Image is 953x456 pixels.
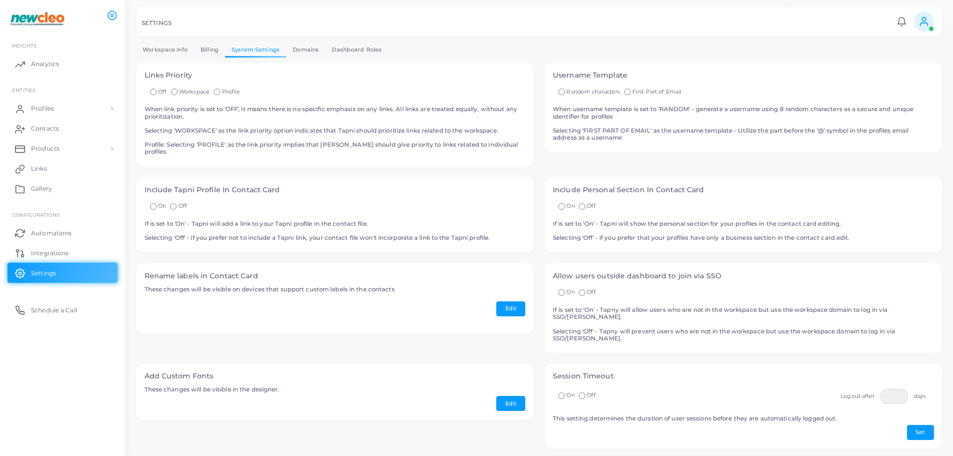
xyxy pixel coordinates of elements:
span: First Part of Email [632,88,681,95]
span: On [566,288,574,295]
a: Products [8,139,118,159]
span: Off [158,88,167,95]
span: Integrations [31,249,69,258]
span: Workspace [179,88,210,95]
span: On [158,202,166,209]
span: Schedule a Call [31,306,77,315]
a: Workspace Info [136,43,194,57]
a: Billing [194,43,225,57]
h5: When link priority is set to 'OFF', it means there is no specific emphasis on any links. All link... [145,106,526,155]
a: Gallery [8,179,118,199]
a: Schedule a Call [8,300,118,320]
span: Contacts [31,124,59,133]
span: Gallery [31,184,52,193]
a: Contacts [8,119,118,139]
span: Off [587,202,595,209]
span: Automations [31,229,72,238]
a: Automations [8,223,118,243]
span: Random characters [566,88,620,95]
a: Links [8,159,118,179]
span: Off [587,288,595,295]
h5: If is set to 'On' - Tapni will show the personal section for your profiles in the contact card ed... [553,220,934,241]
span: ENTITIES [12,87,36,93]
label: Logout after [840,392,874,400]
h4: Include Personal Section In Contact Card [553,186,934,194]
a: Settings [8,263,118,283]
span: On [566,391,574,398]
button: Edit [496,396,525,411]
a: Analytics [8,54,118,74]
span: INSIGHTS [12,43,37,49]
span: Off [587,391,595,398]
h5: When username template is set to 'RANDOM' - generate a username using 8 random characters as a se... [553,106,934,141]
h5: These changes will be visible in the designer. [145,386,526,393]
a: Domains [286,43,325,57]
span: Analytics [31,60,59,69]
span: Profiles [31,104,54,113]
button: Set [907,425,934,440]
span: Settings [31,269,56,278]
span: Configurations [12,212,60,218]
a: Integrations [8,243,118,263]
h5: These changes will be visible on devices that support custom labels in the contacts [145,286,526,293]
button: Edit [496,301,525,316]
span: Profile [222,88,241,95]
span: Products [31,144,60,153]
h4: Add Custom Fonts [145,372,526,380]
h5: If is set to 'On' - Tapny will allow users who are not in the workspace but use the workspace dom... [553,306,934,342]
img: logo [9,10,65,28]
a: System Settings [225,43,286,57]
h5: SETTINGS [142,20,172,27]
a: Profiles [8,99,118,119]
h4: Username Template [553,71,934,80]
a: Dashboard Roles [325,43,388,57]
h5: This setting determines the duration of user sessions before they are automatically logged out. [553,415,934,422]
span: On [566,202,574,209]
h4: Session Timeout [553,372,934,380]
span: Links [31,164,47,173]
h4: Include Tapni Profile In Contact Card [145,186,526,194]
label: days [913,392,925,400]
h4: Rename labels in Contact Card [145,272,526,280]
h4: Links Priority [145,71,526,80]
h4: Allow users outside dashboard to join via SSO [553,272,934,280]
h5: If is set to 'On' - Tapni will add a link to your Tapni profile in the contact file. Selecting 'O... [145,220,526,241]
span: Off [179,202,187,209]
